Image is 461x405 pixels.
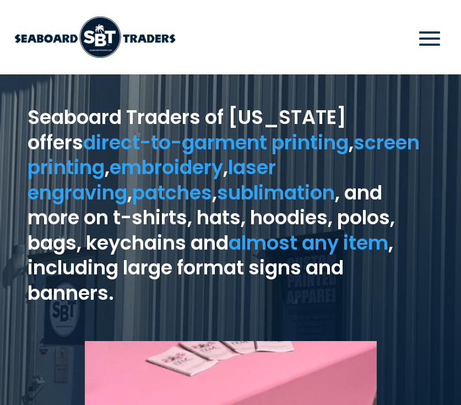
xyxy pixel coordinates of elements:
a: embroidery [110,154,223,181]
a: laser engraving [28,154,276,206]
a: sublimation [217,179,335,206]
a: almost any item [229,229,388,256]
a: screen printing [28,129,420,181]
a: direct-to-garment printing [83,129,349,156]
h1: Seaboard Traders of [US_STATE] offers , , , , , , and more on t-shirts, hats, hoodies, polos, bag... [28,105,433,311]
a: patches [132,179,212,206]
